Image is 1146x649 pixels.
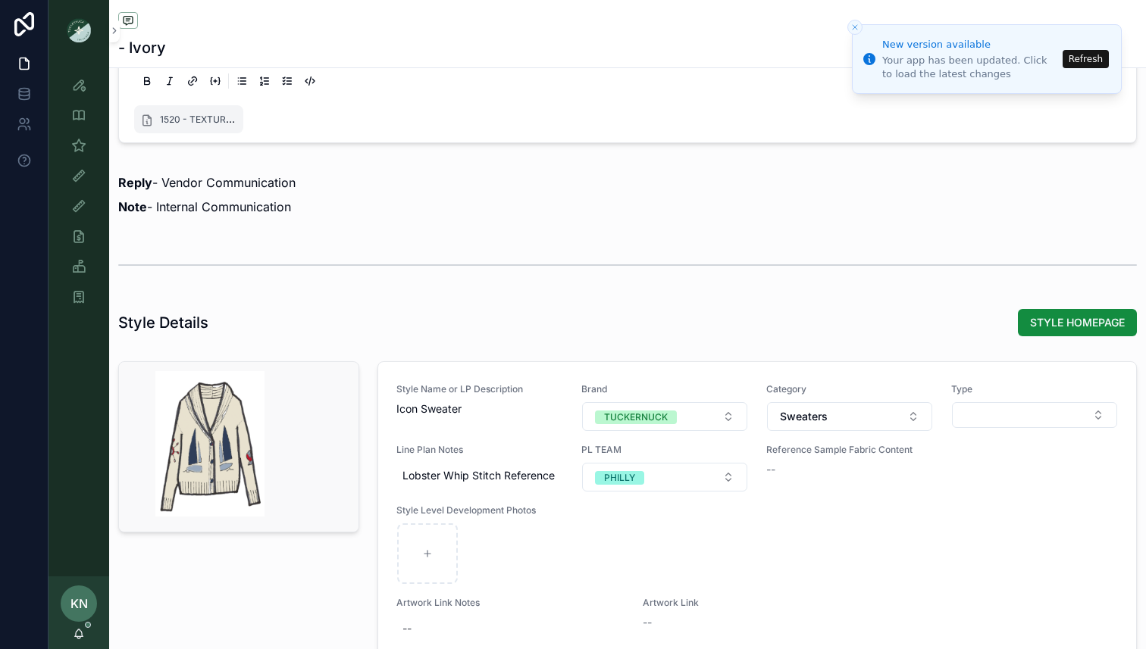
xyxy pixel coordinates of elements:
span: KN [70,594,88,613]
span: STYLE HOMEPAGE [1030,315,1125,330]
span: 1520 - TEXTURED MARINER ICON.xlsx [160,112,326,125]
div: Your app has been updated. Click to load the latest changes [882,54,1058,81]
span: Category [766,383,933,395]
span: Sweaters [780,409,828,424]
span: Artwork Link [643,597,809,609]
button: Select Button [582,402,747,431]
span: Brand [581,383,748,395]
span: Artwork Link Notes [396,597,625,609]
h1: - Ivory [118,37,166,58]
button: Select Button [952,402,1117,428]
span: Line Plan Notes [396,444,563,456]
span: Type [951,383,1118,395]
img: App logo [67,18,91,42]
span: -- [766,462,775,477]
span: -- [643,615,652,630]
h1: Style Details [118,312,208,333]
div: TUCKERNUCK [604,410,668,424]
div: New version available [882,37,1058,52]
span: PL TEAM [581,444,748,456]
span: Reference Sample Fabric Content [766,444,933,456]
button: Select Button [767,402,932,431]
span: Style Name or LP Description [396,383,563,395]
div: -- [402,621,412,636]
span: Icon Sweater [396,401,563,417]
div: scrollable content [49,61,109,330]
span: Style Level Development Photos [396,504,1118,516]
div: Screenshot-2025-07-21-at-1.19.25-PM.png [137,371,283,516]
p: - Internal Communication [118,198,1137,216]
div: PHILLY [604,471,635,485]
button: Select Button [582,463,747,491]
button: Close toast [847,20,863,35]
p: - Vendor Communication [118,173,1137,192]
span: Lobster Whip Stitch Reference [402,468,557,483]
strong: Note [118,199,147,214]
button: STYLE HOMEPAGE [1018,309,1137,336]
button: Refresh [1063,50,1109,68]
strong: Reply [118,175,152,190]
